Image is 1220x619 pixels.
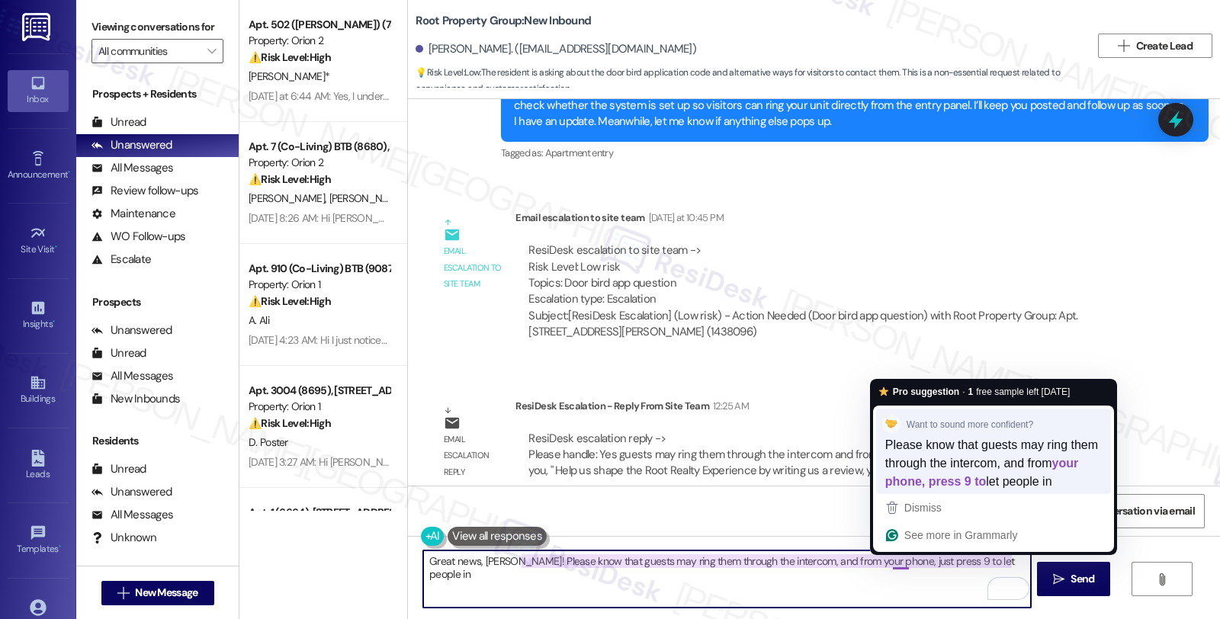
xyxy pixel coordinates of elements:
span: Share Conversation via email [1059,503,1195,519]
div: Email escalation to site team [515,210,1138,231]
i:  [1156,573,1167,585]
i:  [1118,40,1129,52]
a: Leads [8,445,69,486]
img: ResiDesk Logo [22,13,53,41]
span: Create Lead [1136,38,1193,54]
a: Site Visit • [8,220,69,261]
div: Unanswered [91,322,172,338]
div: [DATE] at 10:45 PM [645,210,724,226]
span: • [59,541,61,552]
button: Create Lead [1098,34,1212,58]
i:  [117,587,129,599]
div: ResiDesk escalation to site team -> Risk Level: Low risk Topics: Door bird app question Escalatio... [528,242,1125,308]
div: Apt. 910 (Co-Living) BTB (9087), [STREET_ADDRESS][PERSON_NAME] [249,261,390,277]
div: Apt. 502 ([PERSON_NAME]) (7467), [STREET_ADDRESS][PERSON_NAME] [249,17,390,33]
div: Tagged as: [501,142,1209,164]
div: Unknown [91,530,156,546]
div: Property: Orion 2 [249,33,390,49]
div: WO Follow-ups [91,229,185,245]
strong: ⚠️ Risk Level: High [249,50,331,64]
b: Root Property Group: New Inbound [416,13,591,29]
div: Apt. 1 (6664), [STREET_ADDRESS] [249,505,390,521]
div: All Messages [91,507,173,523]
div: Property: Orion 2 [249,155,390,171]
div: Maintenance [91,206,175,222]
span: [PERSON_NAME] [329,191,410,205]
span: [PERSON_NAME]* [249,69,329,83]
span: [PERSON_NAME] [249,191,329,205]
a: Inbox [8,70,69,111]
div: 12:25 AM [709,398,749,414]
div: Property: Orion 1 [249,277,390,293]
a: Templates • [8,520,69,561]
button: New Message [101,581,214,605]
div: Email escalation reply [444,431,503,480]
label: Viewing conversations for [91,15,223,39]
span: : The resident is asking about the door bird application code and alternative ways for visitors t... [416,65,1090,98]
div: Email escalation to site team [444,243,503,292]
strong: ⚠️ Risk Level: High [249,416,331,430]
div: Subject: [ResiDesk Escalation] (Low risk) - Action Needed (Door bird app question) with Root Prop... [528,308,1125,341]
span: Send [1071,571,1094,587]
div: Unanswered [91,484,172,500]
div: Property: Orion 1 [249,399,390,415]
div: Hi [PERSON_NAME], thanks so much for reaching out! I completely understand you’d like to know mor... [514,82,1184,130]
i:  [207,45,216,57]
button: Send [1037,562,1111,596]
div: [DATE] 8:26 AM: Hi [PERSON_NAME], Thank you for your response. Please see the attachment. I paid ... [249,211,1000,225]
textarea: To enrich screen reader interactions, please activate Accessibility in Grammarly extension settings [423,550,1030,608]
div: Residents [76,433,239,449]
div: ResiDesk escalation reply -> Please handle: Yes guests may ring them through the intercom and fro... [528,431,1109,479]
span: D. Poster [249,435,288,449]
div: Prospects [76,294,239,310]
a: Buildings [8,370,69,411]
div: Prospects + Residents [76,86,239,102]
div: Apt. 3004 (8695), [STREET_ADDRESS] [249,383,390,399]
button: Share Conversation via email [1049,494,1205,528]
div: ResiDesk Escalation - Reply From Site Team [515,398,1138,419]
div: All Messages [91,368,173,384]
div: Unread [91,461,146,477]
div: Unanswered [91,137,172,153]
div: Review follow-ups [91,183,198,199]
span: Apartment entry [545,146,613,159]
div: All Messages [91,160,173,176]
span: New Message [135,585,197,601]
div: New Inbounds [91,391,180,407]
span: • [53,316,55,327]
strong: ⚠️ Risk Level: High [249,294,331,308]
span: A. Ali [249,313,269,327]
div: Unread [91,114,146,130]
span: • [55,242,57,252]
strong: 💡 Risk Level: Low [416,66,480,79]
div: Unread [91,345,146,361]
i:  [1053,573,1064,585]
div: Apt. 7 (Co-Living) BTB (8680), [STREET_ADDRESS] [249,139,390,155]
div: [DATE] 3:27 AM: Hi [PERSON_NAME]. We are wondering if you've heard anything about when our water ... [249,455,1213,469]
a: Insights • [8,295,69,336]
span: • [68,167,70,178]
div: Escalate [91,252,151,268]
strong: ⚠️ Risk Level: High [249,172,331,186]
div: [PERSON_NAME]. ([EMAIL_ADDRESS][DOMAIN_NAME]) [416,41,696,57]
input: All communities [98,39,199,63]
